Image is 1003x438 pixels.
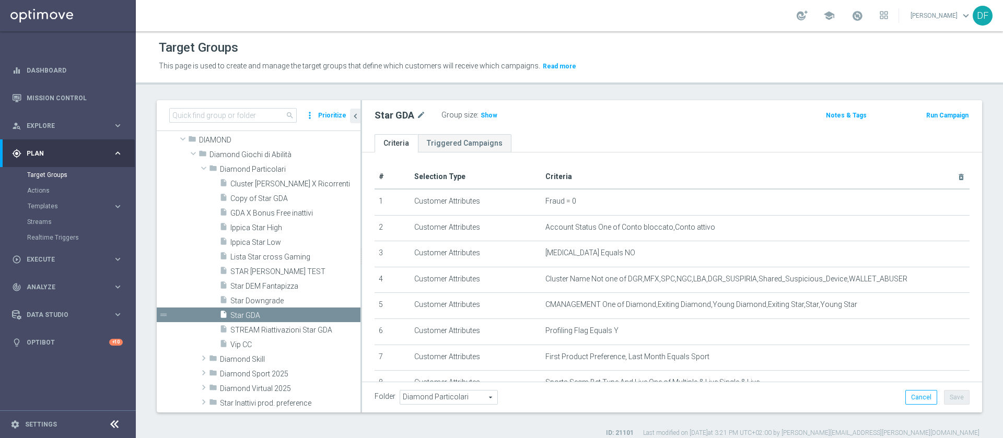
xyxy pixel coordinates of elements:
a: Realtime Triggers [27,233,109,242]
span: Fraud = 0 [545,197,576,206]
span: GDA X Bonus Free inattivi [230,209,360,218]
i: chevron_left [351,111,360,121]
i: insert_drive_file [219,193,228,205]
i: folder [199,149,207,161]
i: play_circle_outline [12,255,21,264]
div: Explore [12,121,113,131]
span: Diamond Sport 2025 [220,370,360,378]
div: Dashboard [12,56,123,84]
span: Analyze [27,284,113,290]
label: Last modified on [DATE] at 3:21 PM UTC+02:00 by [PERSON_NAME][EMAIL_ADDRESS][PERSON_NAME][DOMAIN_... [643,429,979,437]
span: Show [481,112,497,119]
i: folder [188,135,196,147]
a: Triggered Campaigns [418,134,511,152]
span: Cluster Name Not one of DGR,MFX,SPC,NGC,LBA,DGR_SUSPIRIA,Shared_Suspicious_Device,WALLET_ABUSER [545,275,907,283]
i: keyboard_arrow_right [113,310,123,319]
a: Mission Control [27,84,123,112]
a: Criteria [375,134,418,152]
div: DF [973,6,993,26]
i: insert_drive_file [219,237,228,249]
span: Explore [27,123,113,129]
span: [MEDICAL_DATA] Equals NO [545,248,635,257]
i: insert_drive_file [219,325,228,337]
div: Execute [12,255,113,264]
span: search [286,111,294,120]
span: Account Status One of Conto bloccato,Conto attivo [545,223,715,232]
span: Cluster Caricato X Ricorrenti [230,180,360,188]
td: 8 [375,371,410,397]
td: 6 [375,318,410,345]
div: Mission Control [11,94,123,102]
i: folder [209,369,217,381]
span: school [823,10,835,21]
a: Streams [27,218,109,226]
div: +10 [109,339,123,346]
span: Execute [27,256,113,263]
i: delete_forever [957,173,965,181]
span: Templates [28,203,102,209]
label: : [477,111,479,120]
i: more_vert [305,108,315,123]
button: Data Studio keyboard_arrow_right [11,311,123,319]
td: Customer Attributes [410,215,541,241]
i: keyboard_arrow_right [113,121,123,131]
button: Templates keyboard_arrow_right [27,202,123,210]
div: Analyze [12,282,113,292]
div: Streams [27,214,135,230]
span: This page is used to create and manage the target groups that define which customers will receive... [159,62,540,70]
button: track_changes Analyze keyboard_arrow_right [11,283,123,291]
i: keyboard_arrow_right [113,148,123,158]
span: Profiling Flag Equals Y [545,326,619,335]
div: Plan [12,149,113,158]
span: Diamond Particolari [220,165,360,174]
h1: Target Groups [159,40,238,55]
div: Actions [27,183,135,198]
span: Diamond Virtual 2025 [220,384,360,393]
th: # [375,165,410,189]
i: insert_drive_file [219,339,228,351]
span: Star DEM Fantapizza [230,282,360,291]
div: Target Groups [27,167,135,183]
td: 3 [375,241,410,267]
span: Copy of Star GDA [230,194,360,203]
button: equalizer Dashboard [11,66,123,75]
span: Ippica Star High [230,223,360,232]
td: Customer Attributes [410,241,541,267]
button: Save [944,390,970,405]
td: 2 [375,215,410,241]
i: insert_drive_file [219,208,228,220]
button: chevron_left [350,109,360,123]
a: [PERSON_NAME]keyboard_arrow_down [909,8,973,23]
button: Cancel [905,390,937,405]
td: Customer Attributes [410,189,541,215]
button: Read more [542,61,577,72]
td: Customer Attributes [410,318,541,345]
i: insert_drive_file [219,310,228,322]
button: play_circle_outline Execute keyboard_arrow_right [11,255,123,264]
td: Customer Attributes [410,371,541,397]
div: Templates [28,203,113,209]
div: gps_fixed Plan keyboard_arrow_right [11,149,123,158]
span: Star Downgrade [230,297,360,305]
button: lightbulb Optibot +10 [11,338,123,347]
span: CMANAGEMENT One of Diamond,Exiting Diamond,Young Diamond,Exiting Star,Star,Young Star [545,300,857,309]
a: Target Groups [27,171,109,179]
td: 4 [375,267,410,293]
th: Selection Type [410,165,541,189]
div: Realtime Triggers [27,230,135,245]
div: Optibot [12,328,123,356]
span: STAR CONTI TEST [230,267,360,276]
i: equalizer [12,66,21,75]
span: Lista Star cross Gaming [230,253,360,262]
td: Customer Attributes [410,267,541,293]
span: Diamond Giochi di Abilit&#xE0; [209,150,360,159]
td: 1 [375,189,410,215]
i: keyboard_arrow_right [113,254,123,264]
i: insert_drive_file [219,281,228,293]
label: ID: 21101 [606,429,634,437]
